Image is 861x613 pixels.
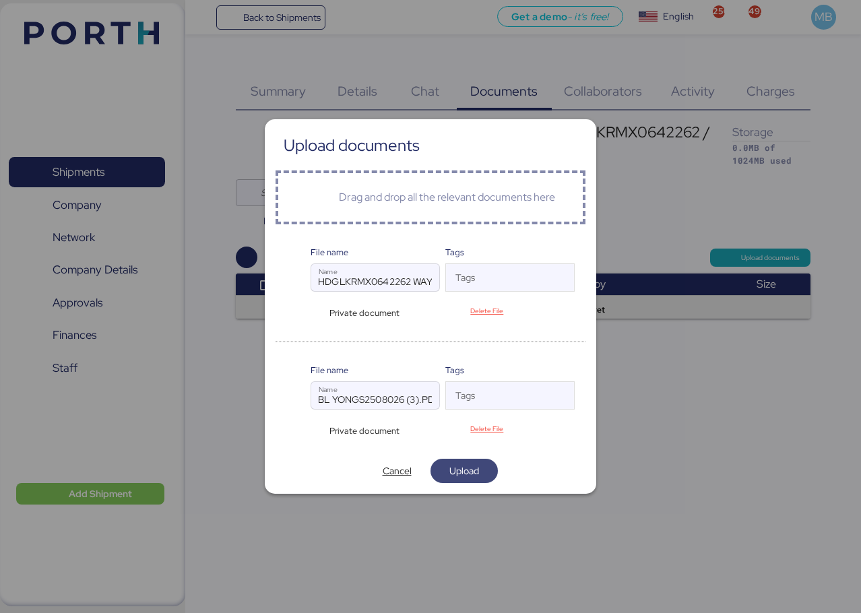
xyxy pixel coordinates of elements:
span: Upload [449,463,479,479]
input: Name [311,264,439,291]
button: Upload [430,459,498,483]
span: Private document [329,424,400,437]
input: Tags [446,273,550,290]
div: Upload documents [284,139,420,152]
span: Delete File [470,423,503,434]
div: File name [311,364,440,377]
span: Private document [329,306,400,319]
input: Tags [446,391,550,408]
span: Cancel [383,463,412,479]
button: Delete File [453,302,521,320]
button: Delete File [453,420,521,438]
span: Delete File [470,305,503,317]
div: Tags [445,364,575,377]
div: Tags [445,246,575,259]
input: Name [311,382,439,409]
button: Cancel [363,459,430,483]
div: Drag and drop all the relevant documents here [339,189,555,205]
div: File name [311,246,440,259]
